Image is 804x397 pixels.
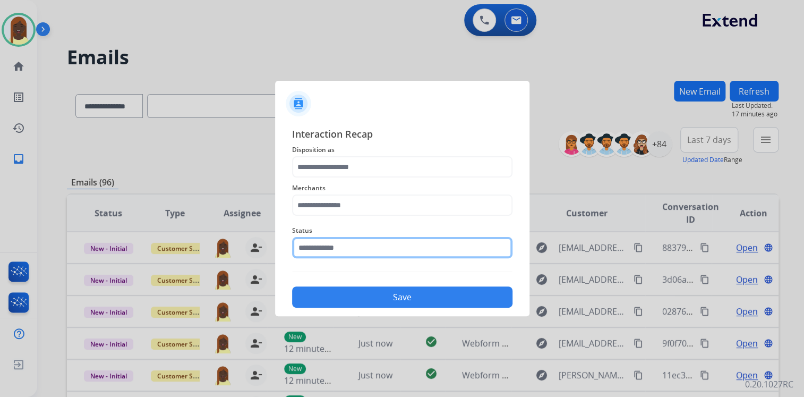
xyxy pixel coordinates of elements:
img: contactIcon [286,91,311,116]
button: Save [292,286,512,308]
p: 0.20.1027RC [745,378,793,391]
span: Merchants [292,182,512,195]
span: Interaction Recap [292,126,512,143]
span: Status [292,224,512,237]
span: Disposition as [292,143,512,156]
